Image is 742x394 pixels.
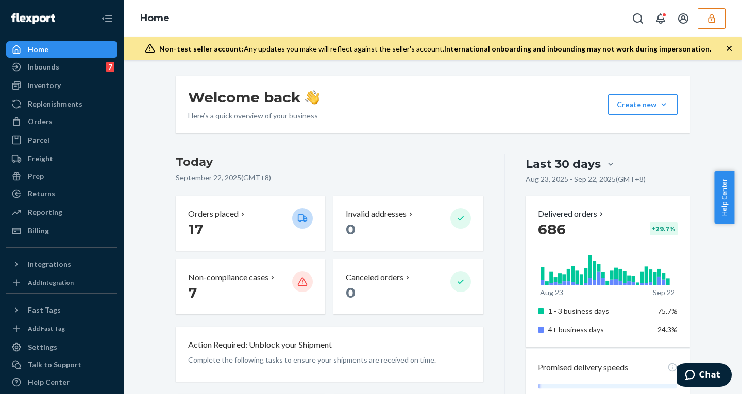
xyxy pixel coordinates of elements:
[28,278,74,287] div: Add Integration
[6,185,117,202] a: Returns
[176,196,325,251] button: Orders placed 17
[6,204,117,220] a: Reporting
[28,62,59,72] div: Inbounds
[677,363,732,389] iframe: Opens a widget where you can chat to one of our agents
[28,99,82,109] div: Replenishments
[28,305,61,315] div: Fast Tags
[6,302,117,318] button: Fast Tags
[28,324,65,333] div: Add Fast Tag
[6,256,117,272] button: Integrations
[11,13,55,24] img: Flexport logo
[6,132,117,148] a: Parcel
[628,8,648,29] button: Open Search Box
[653,287,675,298] p: Sep 22
[6,77,117,94] a: Inventory
[28,153,53,164] div: Freight
[305,90,319,105] img: hand-wave emoji
[6,222,117,239] a: Billing
[28,80,61,91] div: Inventory
[28,116,53,127] div: Orders
[28,135,49,145] div: Parcel
[673,8,694,29] button: Open account menu
[538,208,605,220] button: Delivered orders
[6,150,117,167] a: Freight
[97,8,117,29] button: Close Navigation
[28,207,62,217] div: Reporting
[28,259,71,269] div: Integrations
[650,222,678,235] div: + 29.7 %
[6,277,117,289] a: Add Integration
[159,44,711,54] div: Any updates you make will reflect against the seller's account.
[346,284,356,301] span: 0
[346,271,403,283] p: Canceled orders
[28,342,57,352] div: Settings
[714,171,734,224] button: Help Center
[132,4,178,33] ol: breadcrumbs
[28,171,44,181] div: Prep
[540,287,563,298] p: Aug 23
[333,196,483,251] button: Invalid addresses 0
[6,356,117,373] button: Talk to Support
[188,111,319,121] p: Here’s a quick overview of your business
[6,374,117,390] a: Help Center
[548,306,650,316] p: 1 - 3 business days
[538,362,628,373] p: Promised delivery speeds
[28,359,81,370] div: Talk to Support
[608,94,678,115] button: Create new
[6,41,117,58] a: Home
[657,325,678,334] span: 24.3%
[188,355,471,365] p: Complete the following tasks to ensure your shipments are received on time.
[188,339,332,351] p: Action Required: Unblock your Shipment
[188,271,268,283] p: Non-compliance cases
[538,220,566,238] span: 686
[657,306,678,315] span: 75.7%
[176,173,483,183] p: September 22, 2025 ( GMT+8 )
[28,44,48,55] div: Home
[159,44,244,53] span: Non-test seller account:
[526,156,601,172] div: Last 30 days
[28,226,49,236] div: Billing
[176,154,483,170] h3: Today
[346,220,356,238] span: 0
[6,168,117,184] a: Prep
[106,62,114,72] div: 7
[346,208,407,220] p: Invalid addresses
[188,88,319,107] h1: Welcome back
[6,113,117,130] a: Orders
[140,12,170,24] a: Home
[28,377,70,387] div: Help Center
[526,174,646,184] p: Aug 23, 2025 - Sep 22, 2025 ( GMT+8 )
[28,189,55,199] div: Returns
[188,220,203,238] span: 17
[6,339,117,355] a: Settings
[333,259,483,314] button: Canceled orders 0
[176,259,325,314] button: Non-compliance cases 7
[650,8,671,29] button: Open notifications
[6,59,117,75] a: Inbounds7
[444,44,711,53] span: International onboarding and inbounding may not work during impersonation.
[6,96,117,112] a: Replenishments
[548,324,650,335] p: 4+ business days
[188,208,239,220] p: Orders placed
[6,322,117,335] a: Add Fast Tag
[188,284,197,301] span: 7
